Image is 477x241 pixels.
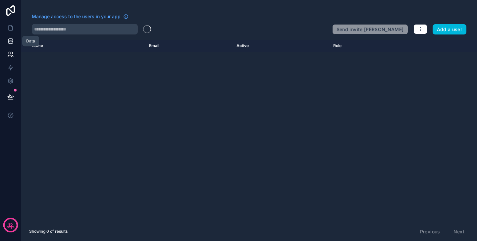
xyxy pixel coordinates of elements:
th: Active [233,40,329,52]
th: Email [145,40,233,52]
a: Manage access to the users in your app [32,13,129,20]
th: Role [329,40,407,52]
span: Manage access to the users in your app [32,13,121,20]
button: Add a user [433,24,467,35]
div: scrollable content [21,40,477,222]
p: 12 [8,222,13,228]
p: days [7,224,15,230]
span: Showing 0 of results [29,229,68,234]
div: Data [26,38,35,44]
th: Name [21,40,145,52]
